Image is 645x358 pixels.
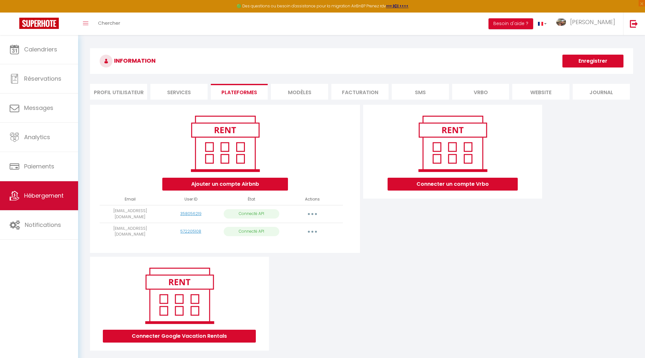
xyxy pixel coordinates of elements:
[24,133,50,141] span: Analytics
[24,162,54,170] span: Paiements
[162,178,288,191] button: Ajouter un compte Airbnb
[488,18,533,29] button: Besoin d'aide ?
[331,84,389,100] li: Facturation
[98,20,120,26] span: Chercher
[90,48,633,74] h3: INFORMATION
[282,194,343,205] th: Actions
[180,211,202,216] a: 358056219
[551,13,623,35] a: ... [PERSON_NAME]
[180,228,201,234] a: 572205108
[100,194,160,205] th: Email
[392,84,449,100] li: SMS
[211,84,268,100] li: Plateformes
[562,55,623,67] button: Enregistrer
[386,3,408,9] a: >>> ICI <<<<
[93,13,125,35] a: Chercher
[139,265,220,327] img: rent.png
[573,84,630,100] li: Journal
[412,113,494,175] img: rent.png
[19,18,59,29] img: Super Booking
[630,20,638,28] img: logout
[90,84,147,100] li: Profil Utilisateur
[24,75,61,83] span: Réservations
[100,223,160,240] td: [EMAIL_ADDRESS][DOMAIN_NAME]
[184,113,266,175] img: rent.png
[512,84,569,100] li: website
[570,18,615,26] span: [PERSON_NAME]
[103,330,256,343] button: Connecter Google Vacation Rentals
[452,84,509,100] li: Vrbo
[24,192,64,200] span: Hébergement
[160,194,221,205] th: User ID
[221,194,282,205] th: État
[150,84,208,100] li: Services
[224,227,279,236] p: Connecté API
[388,178,518,191] button: Connecter un compte Vrbo
[24,45,57,53] span: Calendriers
[556,19,566,26] img: ...
[25,221,61,229] span: Notifications
[271,84,328,100] li: MODÈLES
[24,104,53,112] span: Messages
[224,209,279,219] p: Connecté API
[100,205,160,223] td: [EMAIL_ADDRESS][DOMAIN_NAME]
